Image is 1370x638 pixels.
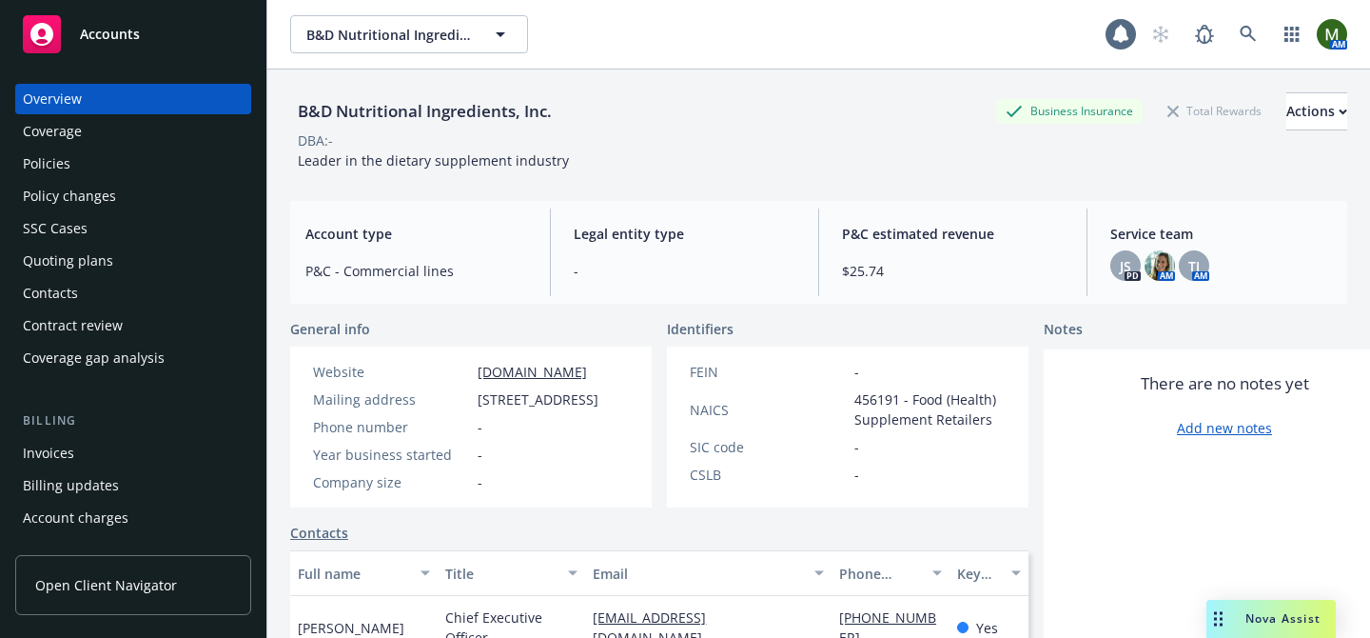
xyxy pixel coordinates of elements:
span: - [478,472,482,492]
div: Quoting plans [23,246,113,276]
div: Title [445,564,557,584]
a: Add new notes [1177,418,1272,438]
span: [PERSON_NAME] [298,618,404,638]
a: Contacts [15,278,251,309]
img: photo [1317,19,1347,50]
span: - [478,445,482,465]
span: [STREET_ADDRESS] [478,389,598,409]
span: - [854,465,859,485]
span: Service team [1110,224,1332,244]
a: Policy changes [15,181,251,211]
a: Policies [15,149,251,179]
a: Billing updates [15,470,251,501]
div: Overview [23,84,82,114]
div: Account charges [23,503,128,533]
div: Company size [313,472,470,492]
div: Email [593,564,803,584]
div: Policies [23,149,70,179]
div: NAICS [690,400,847,420]
div: Coverage gap analysis [23,343,165,373]
button: Title [438,550,585,596]
button: Key contact [949,550,1028,596]
img: photo [1145,250,1175,281]
button: Email [585,550,832,596]
span: P&C estimated revenue [842,224,1064,244]
span: Accounts [80,27,140,42]
span: Open Client Navigator [35,575,177,595]
span: Identifiers [667,319,734,339]
span: - [478,417,482,437]
span: P&C - Commercial lines [305,261,527,281]
div: Billing updates [23,470,119,501]
div: Coverage [23,116,82,147]
span: Account type [305,224,527,244]
span: $25.74 [842,261,1064,281]
button: B&D Nutritional Ingredients, Inc. [290,15,528,53]
a: Installment plans [15,535,251,566]
div: B&D Nutritional Ingredients, Inc. [290,99,559,124]
span: There are no notes yet [1141,372,1309,395]
div: Total Rewards [1158,99,1271,123]
a: Quoting plans [15,246,251,276]
span: Leader in the dietary supplement industry [298,151,569,169]
div: Installment plans [23,535,134,566]
div: Business Insurance [996,99,1143,123]
div: Year business started [313,445,470,465]
span: - [574,261,795,281]
div: Phone number [313,417,470,437]
a: Report a Bug [1185,15,1223,53]
span: General info [290,319,370,339]
div: DBA: - [298,130,333,150]
a: Coverage [15,116,251,147]
span: Legal entity type [574,224,795,244]
a: [DOMAIN_NAME] [478,363,587,381]
button: Nova Assist [1206,600,1336,638]
a: SSC Cases [15,213,251,244]
div: Invoices [23,438,74,469]
span: - [854,362,859,382]
div: Website [313,362,470,382]
div: Key contact [957,564,1000,584]
div: Contract review [23,310,123,341]
button: Full name [290,550,438,596]
div: SIC code [690,437,847,457]
div: Drag to move [1206,600,1230,638]
div: Full name [298,564,409,584]
a: Invoices [15,438,251,469]
button: Phone number [832,550,949,596]
a: Account charges [15,503,251,533]
div: SSC Cases [23,213,88,244]
a: Contacts [290,523,348,543]
div: Contacts [23,278,78,309]
a: Accounts [15,8,251,61]
div: FEIN [690,362,847,382]
button: Actions [1286,92,1347,130]
span: Yes [976,618,998,638]
span: 456191 - Food (Health) Supplement Retailers [854,389,1006,429]
a: Start snowing [1142,15,1180,53]
div: Policy changes [23,181,116,211]
span: Nova Assist [1245,610,1321,627]
span: Notes [1044,319,1083,342]
div: Billing [15,411,251,430]
div: Actions [1286,93,1347,130]
div: CSLB [690,465,847,485]
a: Switch app [1273,15,1311,53]
a: Contract review [15,310,251,341]
div: Mailing address [313,389,470,409]
div: Phone number [839,564,921,584]
a: Coverage gap analysis [15,343,251,373]
a: Overview [15,84,251,114]
span: TJ [1188,256,1200,276]
span: - [854,437,859,457]
span: B&D Nutritional Ingredients, Inc. [306,25,471,45]
span: JS [1120,256,1131,276]
a: Search [1229,15,1267,53]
